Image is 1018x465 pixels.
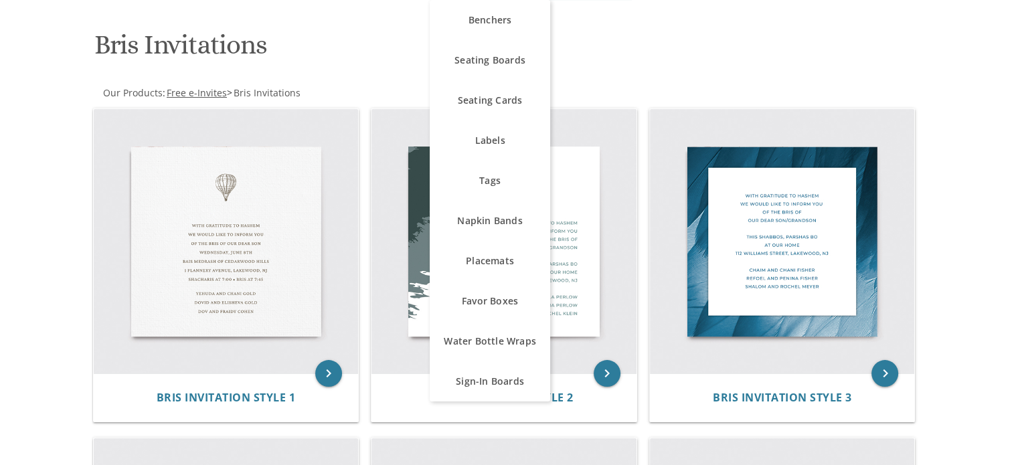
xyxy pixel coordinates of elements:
[430,161,550,201] a: Tags
[234,86,301,99] span: Bris Invitations
[167,86,227,99] span: Free e-Invites
[713,390,852,405] span: Bris Invitation Style 3
[315,360,342,387] a: keyboard_arrow_right
[871,360,898,387] a: keyboard_arrow_right
[650,109,915,374] img: Bris Invitation Style 3
[430,281,550,321] a: Favor Boxes
[430,201,550,241] a: Napkin Bands
[371,109,637,374] img: Bris Invitation Style 2
[430,241,550,281] a: Placemats
[430,120,550,161] a: Labels
[713,391,852,404] a: Bris Invitation Style 3
[430,361,550,401] a: Sign-In Boards
[94,30,641,70] h1: Bris Invitations
[92,86,509,100] div: :
[430,321,550,361] a: Water Bottle Wraps
[430,40,550,80] a: Seating Boards
[430,80,550,120] a: Seating Cards
[94,109,359,374] img: Bris Invitation Style 1
[227,86,301,99] span: >
[434,391,574,404] a: Bris Invitation Style 2
[594,360,620,387] a: keyboard_arrow_right
[157,390,296,405] span: Bris Invitation Style 1
[102,86,163,99] a: Our Products
[232,86,301,99] a: Bris Invitations
[165,86,227,99] a: Free e-Invites
[157,391,296,404] a: Bris Invitation Style 1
